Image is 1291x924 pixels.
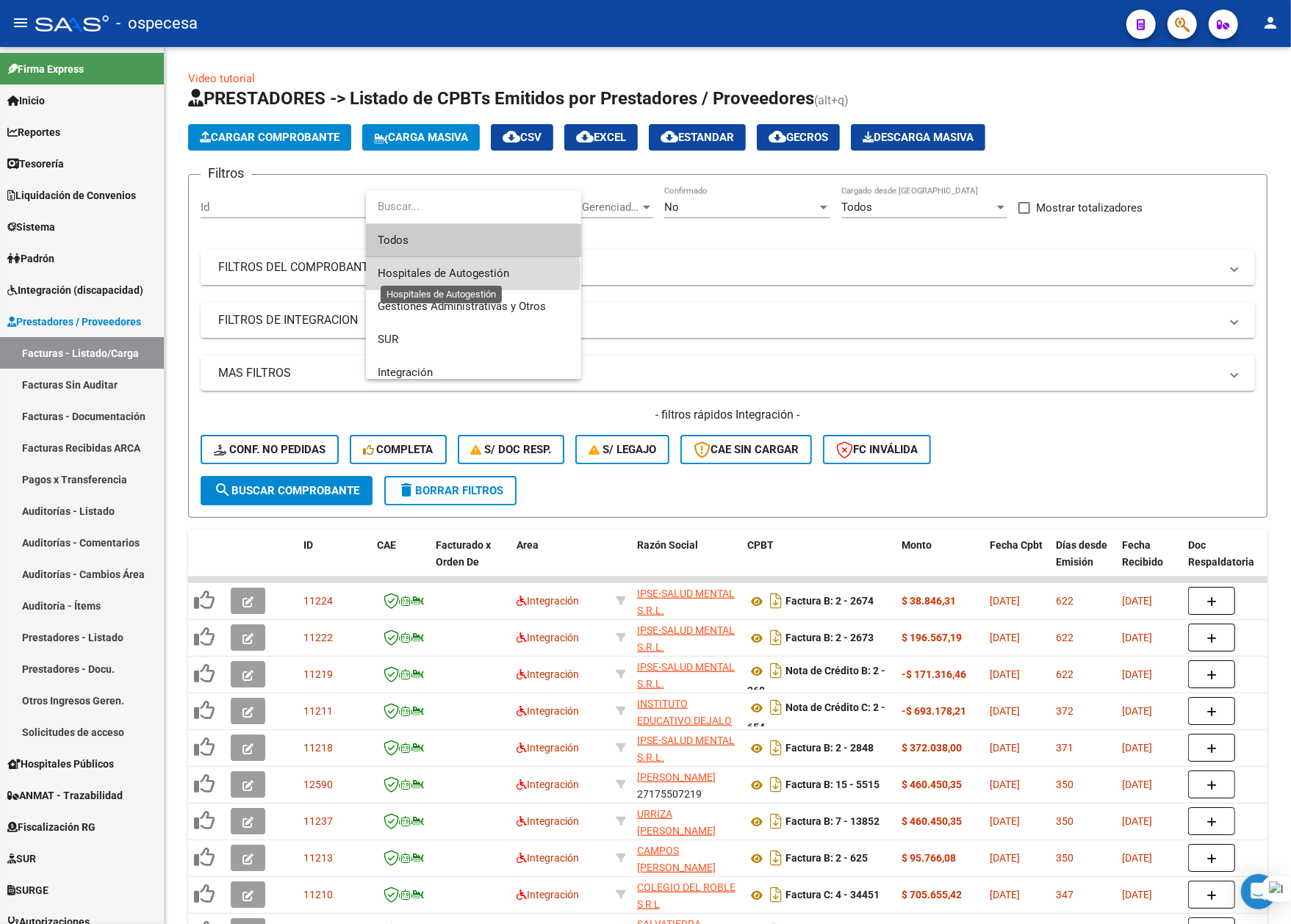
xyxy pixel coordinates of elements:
span: Todos [378,224,569,257]
input: dropdown search [366,190,579,223]
div: Open Intercom Messenger [1241,874,1276,909]
span: Hospitales de Autogestión [378,267,509,280]
span: Gestiones Administrativas y Otros [378,300,546,313]
span: SUR [378,333,398,346]
span: Integración [378,366,433,379]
